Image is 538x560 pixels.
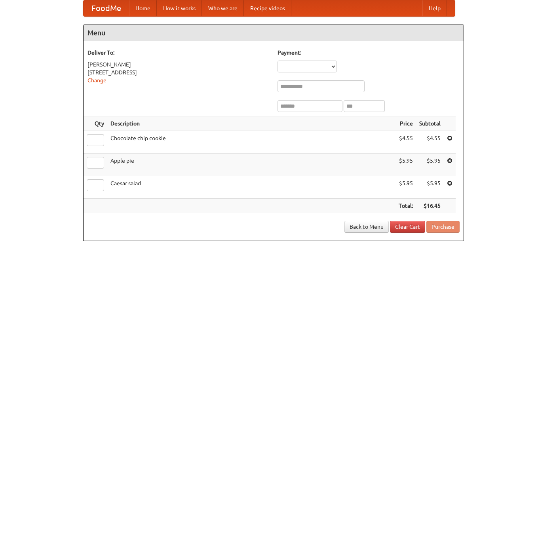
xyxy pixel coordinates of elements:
[344,221,389,233] a: Back to Menu
[107,116,395,131] th: Description
[426,221,460,233] button: Purchase
[87,61,270,68] div: [PERSON_NAME]
[395,131,416,154] td: $4.55
[395,199,416,213] th: Total:
[107,176,395,199] td: Caesar salad
[416,116,444,131] th: Subtotal
[395,176,416,199] td: $5.95
[202,0,244,16] a: Who we are
[395,154,416,176] td: $5.95
[416,176,444,199] td: $5.95
[244,0,291,16] a: Recipe videos
[395,116,416,131] th: Price
[107,154,395,176] td: Apple pie
[416,154,444,176] td: $5.95
[84,25,464,41] h4: Menu
[416,199,444,213] th: $16.45
[390,221,425,233] a: Clear Cart
[84,116,107,131] th: Qty
[107,131,395,154] td: Chocolate chip cookie
[278,49,460,57] h5: Payment:
[157,0,202,16] a: How it works
[87,68,270,76] div: [STREET_ADDRESS]
[416,131,444,154] td: $4.55
[87,49,270,57] h5: Deliver To:
[84,0,129,16] a: FoodMe
[422,0,447,16] a: Help
[129,0,157,16] a: Home
[87,77,106,84] a: Change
